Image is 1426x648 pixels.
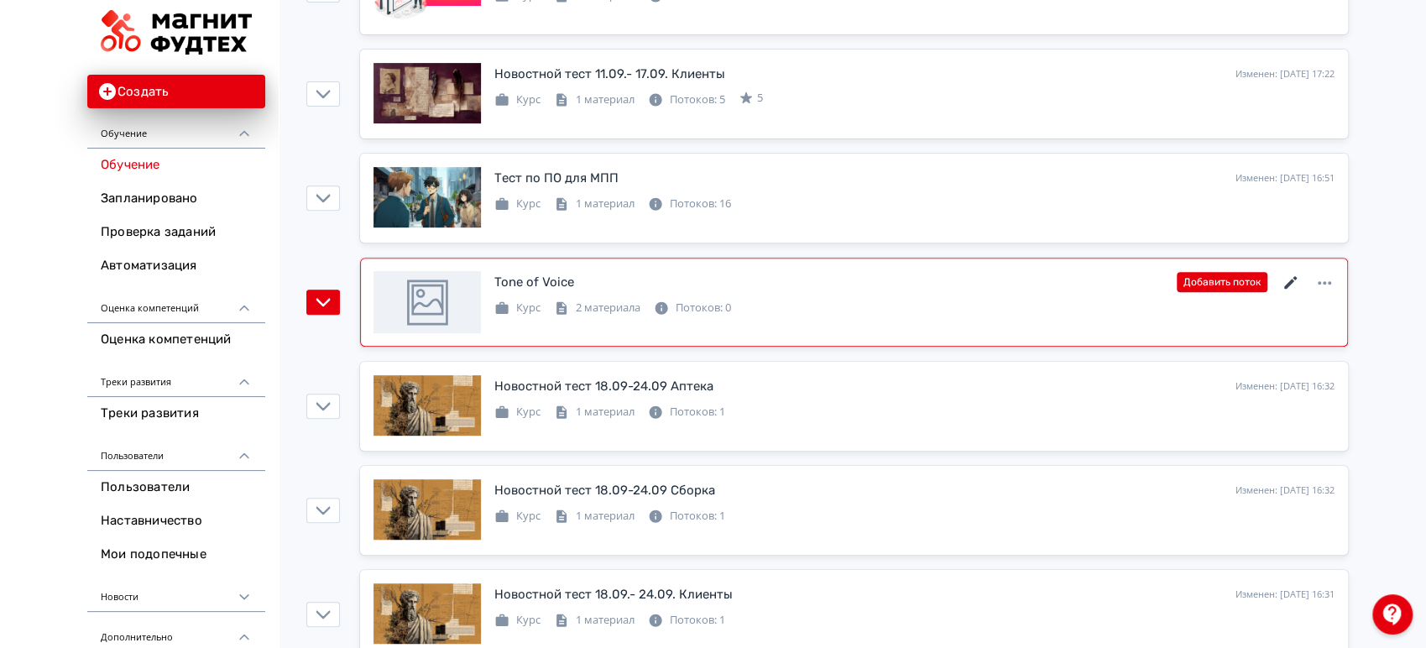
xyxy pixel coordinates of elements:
[648,91,725,108] div: Потоков: 5
[554,300,640,316] div: 2 материала
[554,196,635,212] div: 1 материал
[1235,67,1335,81] div: Изменен: [DATE] 17:22
[554,612,635,629] div: 1 материал
[648,196,731,212] div: Потоков: 16
[494,585,733,604] div: Новостной тест 18.09.- 24.09. Клиенты
[1235,483,1335,498] div: Изменен: [DATE] 16:32
[87,538,265,572] a: Мои подопечные
[87,182,265,216] a: Запланировано
[494,169,619,188] div: Тест по ПО для МПП
[87,249,265,283] a: Автоматизация
[494,508,541,525] div: Курс
[87,431,265,471] div: Пользователи
[494,481,715,500] div: Новостной тест 18.09-24.09 Сборка
[648,508,725,525] div: Потоков: 1
[1177,272,1267,292] button: Добавить поток
[87,75,265,108] button: Создать
[494,612,541,629] div: Курс
[87,108,265,149] div: Обучение
[87,149,265,182] a: Обучение
[654,300,731,316] div: Потоков: 0
[494,91,541,108] div: Курс
[554,91,635,108] div: 1 материал
[87,357,265,397] div: Треки развития
[87,471,265,504] a: Пользователи
[101,10,252,55] img: https://files.teachbase.ru/system/slaveaccount/52152/logo/medium-aa5ec3a18473e9a8d3a167ef8955dcbc...
[1235,171,1335,186] div: Изменен: [DATE] 16:51
[494,65,725,84] div: Новостной тест 11.09.- 17.09. Клиенты
[554,508,635,525] div: 1 материал
[494,300,541,316] div: Курс
[757,90,763,107] span: 5
[87,283,265,323] div: Оценка компетенций
[494,273,574,292] div: Tone of Voice
[494,196,541,212] div: Курс
[87,572,265,612] div: Новости
[1235,588,1335,602] div: Изменен: [DATE] 16:31
[554,404,635,421] div: 1 материал
[1235,379,1335,394] div: Изменен: [DATE] 16:32
[648,612,725,629] div: Потоков: 1
[87,216,265,249] a: Проверка заданий
[494,377,713,396] div: Новостной тест 18.09-24.09 Аптека
[87,323,265,357] a: Оценка компетенций
[87,397,265,431] a: Треки развития
[87,504,265,538] a: Наставничество
[494,404,541,421] div: Курс
[648,404,725,421] div: Потоков: 1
